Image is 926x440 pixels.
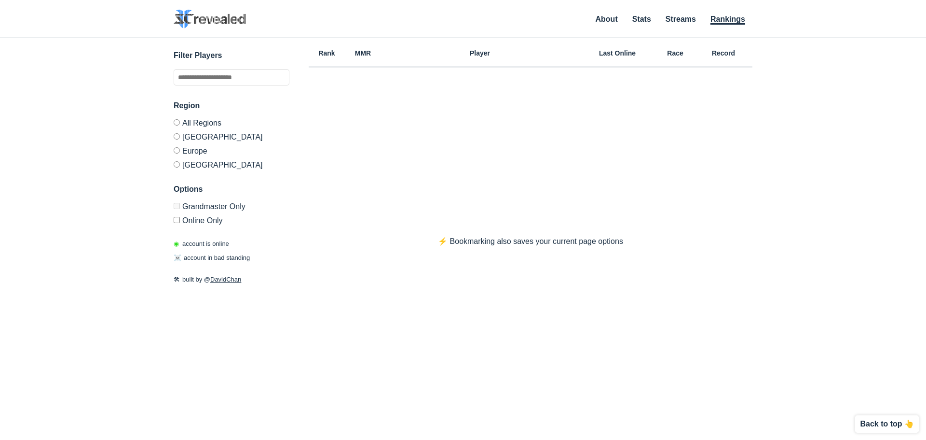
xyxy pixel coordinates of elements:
[174,133,180,140] input: [GEOGRAPHIC_DATA]
[345,50,381,57] h6: MMR
[174,184,289,195] h3: Options
[419,236,642,247] p: ⚡️ Bookmarking also saves your current page options
[174,203,180,209] input: Grandmaster Only
[174,147,180,154] input: Europe
[174,119,180,126] input: All Regions
[174,213,289,225] label: Only show accounts currently laddering
[210,276,241,283] a: DavidChan
[666,15,696,23] a: Streams
[174,100,289,112] h3: Region
[694,50,752,57] h6: Record
[579,50,656,57] h6: Last Online
[860,420,914,428] p: Back to top 👆
[174,10,246,28] img: SC2 Revealed
[309,50,345,57] h6: Rank
[710,15,745,25] a: Rankings
[381,50,579,57] h6: Player
[174,129,289,143] label: [GEOGRAPHIC_DATA]
[174,239,229,249] p: account is online
[632,15,651,23] a: Stats
[174,50,289,61] h3: Filter Players
[174,203,289,213] label: Only Show accounts currently in Grandmaster
[174,119,289,129] label: All Regions
[174,240,179,247] span: ◉
[174,143,289,157] label: Europe
[174,217,180,223] input: Online Only
[174,157,289,169] label: [GEOGRAPHIC_DATA]
[174,161,180,168] input: [GEOGRAPHIC_DATA]
[174,276,180,283] span: 🛠
[174,253,250,263] p: account in bad standing
[174,275,289,284] p: built by @
[656,50,694,57] h6: Race
[596,15,618,23] a: About
[174,254,181,261] span: ☠️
